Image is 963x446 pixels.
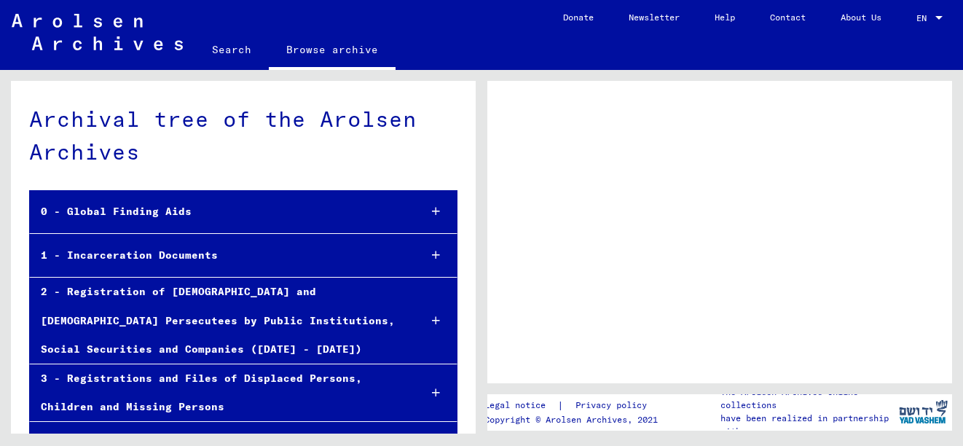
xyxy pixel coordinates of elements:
[269,32,396,70] a: Browse archive
[484,398,664,413] div: |
[484,398,557,413] a: Legal notice
[30,197,408,226] div: 0 - Global Finding Aids
[720,386,895,412] p: The Arolsen Archives online collections
[30,241,408,270] div: 1 - Incarceration Documents
[896,394,951,430] img: yv_logo.png
[29,103,457,168] div: Archival tree of the Arolsen Archives
[916,13,932,23] span: EN
[484,413,664,426] p: Copyright © Arolsen Archives, 2021
[194,32,269,67] a: Search
[720,412,895,438] p: have been realized in partnership with
[12,14,183,50] img: Arolsen_neg.svg
[30,278,408,364] div: 2 - Registration of [DEMOGRAPHIC_DATA] and [DEMOGRAPHIC_DATA] Persecutees by Public Institutions,...
[30,364,408,421] div: 3 - Registrations and Files of Displaced Persons, Children and Missing Persons
[564,398,664,413] a: Privacy policy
